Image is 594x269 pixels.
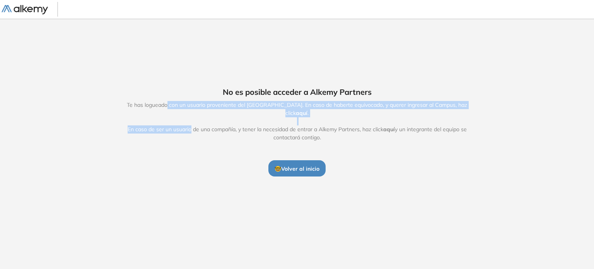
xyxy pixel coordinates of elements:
span: aquí [383,126,395,133]
span: 🤓 Volver al inicio [275,165,319,172]
img: Logo [2,5,48,15]
span: Te has logueado con un usuario proveniente del [GEOGRAPHIC_DATA]. En caso de haberte equivocado, ... [119,101,475,142]
span: No es posible acceder a Alkemy Partners [223,86,372,98]
button: 🤓Volver al inicio [268,160,326,176]
span: aquí [296,110,307,117]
